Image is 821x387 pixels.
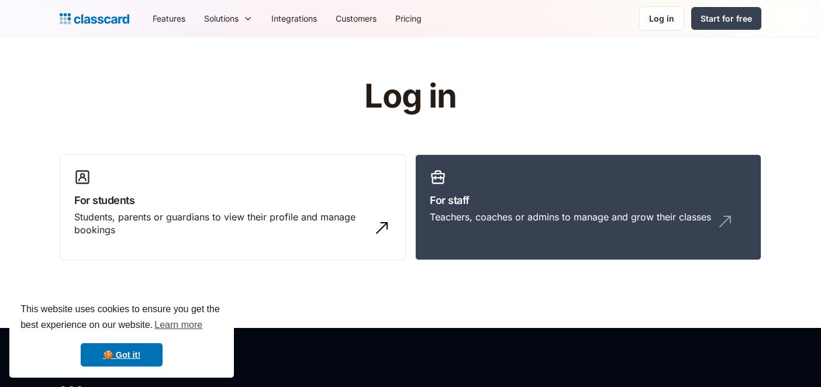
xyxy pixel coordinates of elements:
[153,316,204,334] a: learn more about cookies
[225,78,596,115] h1: Log in
[649,12,674,25] div: Log in
[143,5,195,32] a: Features
[430,192,747,208] h3: For staff
[691,7,761,30] a: Start for free
[195,5,262,32] div: Solutions
[20,302,223,334] span: This website uses cookies to ensure you get the best experience on our website.
[430,210,711,223] div: Teachers, coaches or admins to manage and grow their classes
[701,12,752,25] div: Start for free
[204,12,239,25] div: Solutions
[60,11,129,27] a: home
[60,154,406,261] a: For studentsStudents, parents or guardians to view their profile and manage bookings
[326,5,386,32] a: Customers
[9,291,234,378] div: cookieconsent
[415,154,761,261] a: For staffTeachers, coaches or admins to manage and grow their classes
[262,5,326,32] a: Integrations
[639,6,684,30] a: Log in
[81,343,163,367] a: dismiss cookie message
[74,210,368,237] div: Students, parents or guardians to view their profile and manage bookings
[74,192,391,208] h3: For students
[386,5,431,32] a: Pricing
